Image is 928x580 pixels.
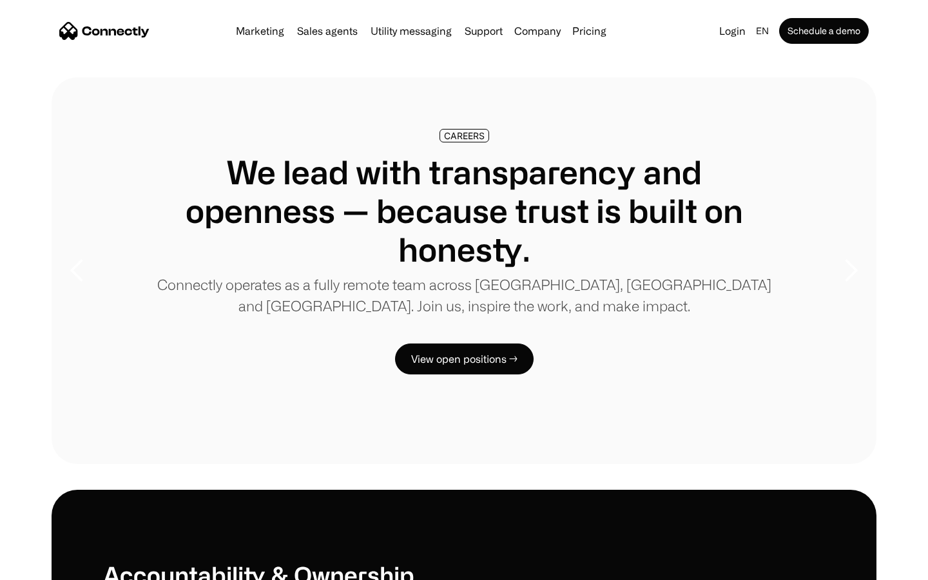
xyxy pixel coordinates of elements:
a: Schedule a demo [779,18,869,44]
h1: We lead with transparency and openness — because trust is built on honesty. [155,153,773,269]
ul: Language list [26,557,77,575]
aside: Language selected: English [13,556,77,575]
div: Company [514,22,561,40]
p: Connectly operates as a fully remote team across [GEOGRAPHIC_DATA], [GEOGRAPHIC_DATA] and [GEOGRA... [155,274,773,316]
a: Pricing [567,26,612,36]
div: en [756,22,769,40]
a: View open positions → [395,343,534,374]
a: Utility messaging [365,26,457,36]
a: Marketing [231,26,289,36]
a: Sales agents [292,26,363,36]
a: Login [714,22,751,40]
a: Support [459,26,508,36]
div: CAREERS [444,131,485,140]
